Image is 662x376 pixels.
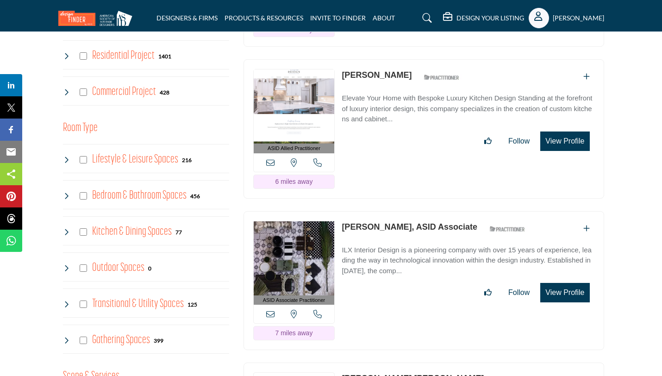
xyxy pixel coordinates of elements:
[413,11,438,25] a: Search
[529,8,549,28] button: Show hide supplier dropdown
[478,132,498,150] button: Like listing
[342,93,594,125] p: Elevate Your Home with Bespoke Luxury Kitchen Design Standing at the forefront of luxury interior...
[156,14,218,22] a: DESIGNERS & FIRMS
[342,70,412,80] a: [PERSON_NAME]
[254,221,335,295] img: Christopher Goodsell, ASID Associate
[540,132,589,151] button: View Profile
[160,88,169,96] div: 428 Results For Commercial Project
[443,13,524,24] div: DESIGN YOUR LISTING
[182,156,192,164] div: 216 Results For Lifestyle & Leisure Spaces
[190,192,200,200] div: 456 Results For Bedroom & Bathroom Spaces
[263,296,325,304] span: ASID Associate Practitioner
[583,225,590,232] a: Add To List
[80,228,87,236] input: Select Kitchen & Dining Spaces checkbox
[80,156,87,163] input: Select Lifestyle & Leisure Spaces checkbox
[553,13,604,23] h5: [PERSON_NAME]
[154,336,163,345] div: 399 Results For Gathering Spaces
[80,301,87,308] input: Select Transitional & Utility Spaces checkbox
[80,264,87,272] input: Select Outdoor Spaces checkbox
[190,193,200,200] b: 456
[148,264,151,272] div: 0 Results For Outdoor Spaces
[158,53,171,60] b: 1401
[275,329,312,337] span: 7 miles away
[583,73,590,81] a: Add To List
[310,14,366,22] a: INVITE TO FINDER
[63,119,98,137] button: Room Type
[225,14,303,22] a: PRODUCTS & RESOURCES
[92,224,172,240] h4: Kitchen & Dining Spaces: Kitchen & Dining Spaces
[175,229,182,236] b: 77
[478,283,498,302] button: Like listing
[92,296,184,312] h4: Transitional & Utility Spaces: Transitional & Utility Spaces
[187,300,197,308] div: 125 Results For Transitional & Utility Spaces
[268,144,320,152] span: ASID Allied Practitioner
[80,337,87,344] input: Select Gathering Spaces checkbox
[148,265,151,272] b: 0
[92,151,178,168] h4: Lifestyle & Leisure Spaces: Lifestyle & Leisure Spaces
[254,69,335,144] img: Cheryl Pett
[342,221,477,233] p: Christopher Goodsell, ASID Associate
[158,52,171,60] div: 1401 Results For Residential Project
[456,14,524,22] h5: DESIGN YOUR LISTING
[175,228,182,236] div: 77 Results For Kitchen & Dining Spaces
[373,14,395,22] a: ABOUT
[342,239,594,276] a: ILX Interior Design is a pioneering company with over 15 years of experience, leading the way in ...
[540,283,589,302] button: View Profile
[502,132,536,150] button: Follow
[92,260,144,276] h4: Outdoor Spaces: Outdoor Spaces
[92,188,187,204] h4: Bedroom & Bathroom Spaces: Bedroom & Bathroom Spaces
[187,301,197,308] b: 125
[182,157,192,163] b: 216
[80,192,87,200] input: Select Bedroom & Bathroom Spaces checkbox
[342,245,594,276] p: ILX Interior Design is a pioneering company with over 15 years of experience, leading the way in ...
[254,221,335,305] a: ASID Associate Practitioner
[92,48,155,64] h4: Residential Project: Types of projects range from simple residential renovations to highly comple...
[154,338,163,344] b: 399
[342,88,594,125] a: Elevate Your Home with Bespoke Luxury Kitchen Design Standing at the forefront of luxury interior...
[92,84,156,100] h4: Commercial Project: Involve the design, construction, or renovation of spaces used for business p...
[275,178,312,185] span: 6 miles away
[160,89,169,96] b: 428
[502,283,536,302] button: Follow
[342,69,412,81] p: Cheryl Pett
[80,88,87,96] input: Select Commercial Project checkbox
[486,223,528,235] img: ASID Qualified Practitioners Badge Icon
[58,11,137,26] img: Site Logo
[80,52,87,60] input: Select Residential Project checkbox
[420,71,462,83] img: ASID Qualified Practitioners Badge Icon
[92,332,150,348] h4: Gathering Spaces: Gathering Spaces
[342,222,477,232] a: [PERSON_NAME], ASID Associate
[254,69,335,153] a: ASID Allied Practitioner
